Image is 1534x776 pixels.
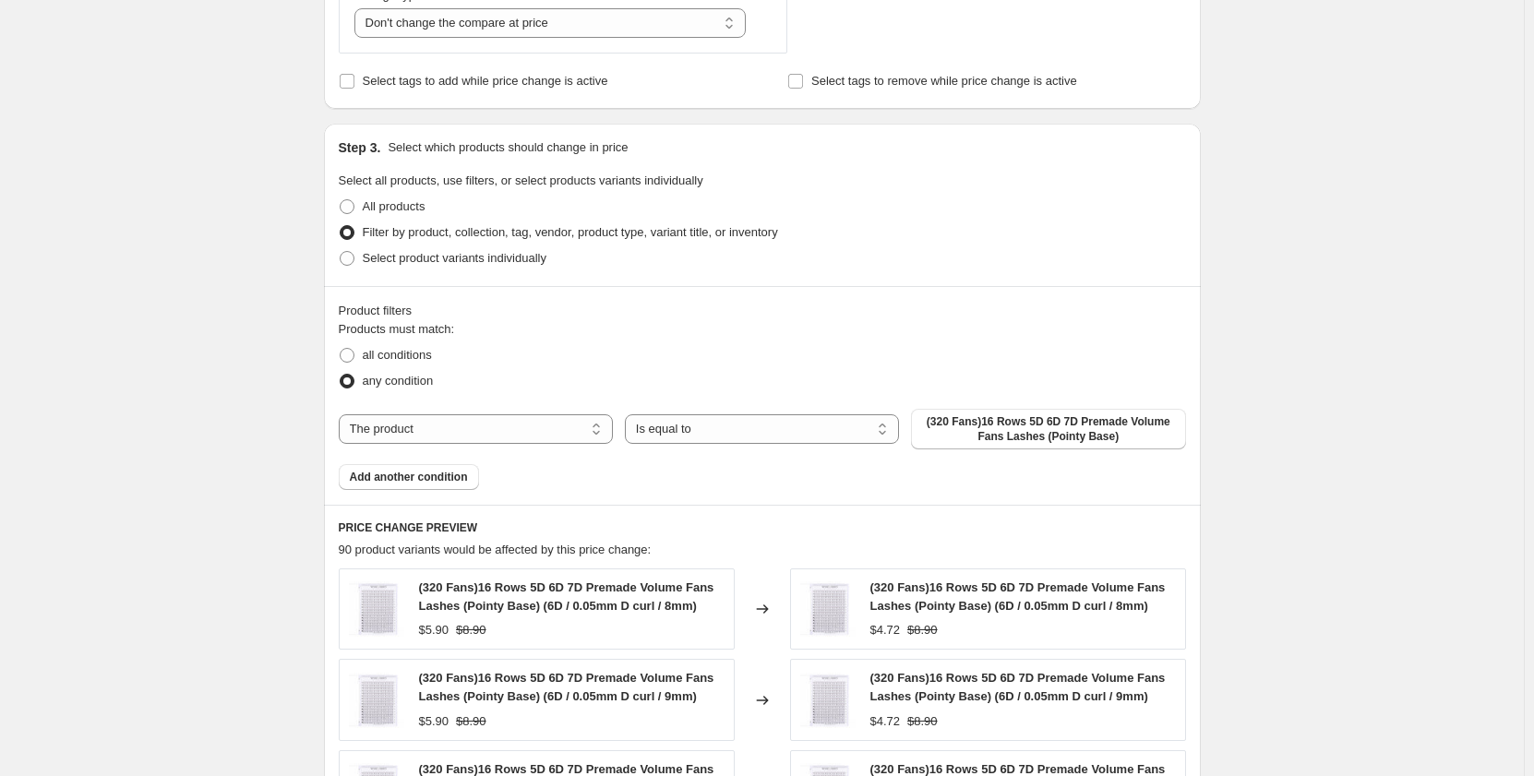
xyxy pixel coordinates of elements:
span: All products [363,199,425,213]
span: Products must match: [339,322,455,336]
img: DSC_4275_80x.jpg [349,673,404,728]
span: $8.90 [456,623,486,637]
span: Filter by product, collection, tag, vendor, product type, variant title, or inventory [363,225,778,239]
img: DSC_4275_80x.jpg [349,581,404,637]
span: $4.72 [870,714,901,728]
span: $8.90 [456,714,486,728]
span: Select product variants individually [363,251,546,265]
span: any condition [363,374,434,388]
button: (320 Fans)16 Rows 5D 6D 7D Premade Volume Fans Lashes (Pointy Base) [911,409,1185,449]
span: Add another condition [350,470,468,484]
span: 90 product variants would be affected by this price change: [339,543,652,556]
span: (320 Fans)16 Rows 5D 6D 7D Premade Volume Fans Lashes (Pointy Base) (6D / 0.05mm D curl / 9mm) [870,671,1166,703]
span: Select tags to remove while price change is active [811,74,1077,88]
span: (320 Fans)16 Rows 5D 6D 7D Premade Volume Fans Lashes (Pointy Base) (6D / 0.05mm D curl / 8mm) [870,580,1166,613]
button: Add another condition [339,464,479,490]
img: DSC_4275_80x.jpg [800,581,856,637]
span: (320 Fans)16 Rows 5D 6D 7D Premade Volume Fans Lashes (Pointy Base) (6D / 0.05mm D curl / 8mm) [419,580,714,613]
span: $8.90 [907,623,938,637]
span: Select all products, use filters, or select products variants individually [339,173,703,187]
span: (320 Fans)16 Rows 5D 6D 7D Premade Volume Fans Lashes (Pointy Base) [922,414,1174,444]
h2: Step 3. [339,138,381,157]
span: all conditions [363,348,432,362]
span: $5.90 [419,623,449,637]
span: $5.90 [419,714,449,728]
h6: PRICE CHANGE PREVIEW [339,520,1186,535]
span: Select tags to add while price change is active [363,74,608,88]
span: $8.90 [907,714,938,728]
img: DSC_4275_80x.jpg [800,673,856,728]
p: Select which products should change in price [388,138,628,157]
div: Product filters [339,302,1186,320]
span: (320 Fans)16 Rows 5D 6D 7D Premade Volume Fans Lashes (Pointy Base) (6D / 0.05mm D curl / 9mm) [419,671,714,703]
span: $4.72 [870,623,901,637]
